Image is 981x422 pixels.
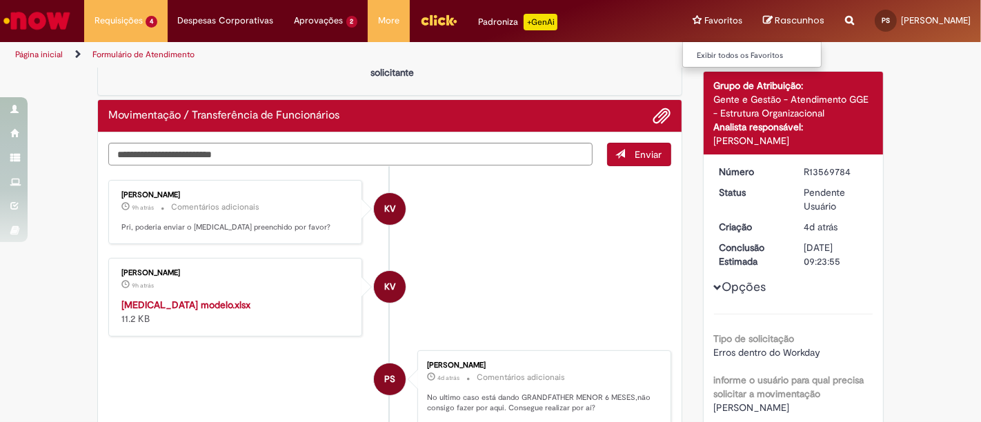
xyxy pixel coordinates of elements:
span: Favoritos [704,14,742,28]
a: Exibir todos os Favoritos [683,48,835,63]
div: Gente e Gestão - Atendimento GGE - Estrutura Organizacional [714,92,873,120]
span: 4d atrás [804,221,838,233]
dt: Conclusão Estimada [709,241,794,268]
span: Requisições [95,14,143,28]
span: KV [384,270,395,303]
div: 11.2 KB [121,298,351,325]
span: Despesas Corporativas [178,14,274,28]
h2: Movimentação / Transferência de Funcionários Histórico de tíquete [108,110,339,122]
textarea: Digite sua mensagem aqui... [108,143,593,165]
div: [PERSON_NAME] [427,361,657,370]
time: 26/09/2025 10:30:49 [804,221,838,233]
div: [PERSON_NAME] [121,191,351,199]
span: 4d atrás [437,374,459,382]
span: Erros dentro do Workday [714,346,821,359]
span: [PERSON_NAME] [901,14,971,26]
img: click_logo_yellow_360x200.png [420,10,457,30]
span: Rascunhos [775,14,824,27]
time: 29/09/2025 09:08:03 [132,281,154,290]
time: 29/09/2025 09:08:14 [132,203,154,212]
span: Aprovações [295,14,344,28]
div: Grupo de Atribuição: [714,79,873,92]
div: Karine Vieira [374,193,406,225]
dt: Criação [709,220,794,234]
div: Pendente Usuário [804,185,868,213]
div: [DATE] 09:23:55 [804,241,868,268]
span: Enviar [635,148,662,161]
time: 26/09/2025 17:35:28 [437,374,459,382]
b: informe o usuário para qual precisa solicitar a movimentação [714,374,864,400]
small: Comentários adicionais [171,201,259,213]
dt: Número [709,165,794,179]
ul: Favoritos [682,41,822,68]
p: Pri, poderia enviar o [MEDICAL_DATA] preenchido por favor? [121,222,351,233]
span: [PERSON_NAME] [714,401,790,414]
p: +GenAi [524,14,557,30]
a: Formulário de Atendimento [92,49,195,60]
ul: Trilhas de página [10,42,644,68]
a: [MEDICAL_DATA] modelo.xlsx [121,299,250,311]
span: 9h atrás [132,281,154,290]
a: Rascunhos [763,14,824,28]
div: [PERSON_NAME] [714,134,873,148]
div: R13569784 [804,165,868,179]
div: Padroniza [478,14,557,30]
span: KV [384,192,395,225]
b: Tipo de solicitação [714,332,795,345]
button: Enviar [607,143,671,166]
span: 9h atrás [132,203,154,212]
span: PS [882,16,890,25]
button: Adicionar anexos [653,107,671,125]
div: Priscila Alves Morais Da Silva [374,363,406,395]
div: 26/09/2025 10:30:49 [804,220,868,234]
div: Analista responsável: [714,120,873,134]
div: [PERSON_NAME] [121,269,351,277]
p: No ultimo caso está dando GRANDFATHER MENOR 6 MESES,não consigo fazer por aqui. Consegue realizar... [427,392,657,414]
img: ServiceNow [1,7,72,34]
small: Comentários adicionais [477,372,565,383]
span: More [378,14,399,28]
div: Karine Vieira [374,271,406,303]
span: PS [384,363,395,396]
span: 2 [346,16,358,28]
span: 4 [146,16,157,28]
dt: Status [709,185,794,199]
a: Página inicial [15,49,63,60]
